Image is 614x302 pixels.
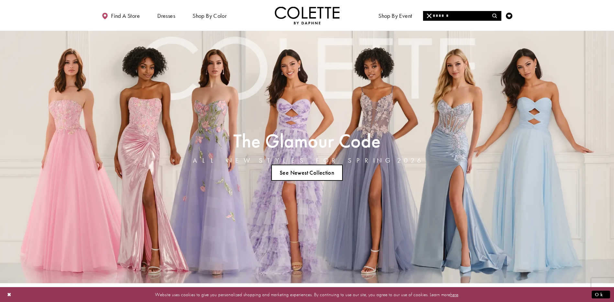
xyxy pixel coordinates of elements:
[488,11,501,21] button: Submit Search
[275,6,340,24] a: Visit Home Page
[193,132,421,150] h2: The Glamour Code
[423,11,501,21] div: Search form
[378,13,412,19] span: Shop By Event
[271,165,343,181] a: See Newest Collection The Glamour Code ALL NEW STYLES FOR SPRING 2026
[193,157,421,164] h4: ALL NEW STYLES FOR SPRING 2026
[423,11,501,21] input: Search
[4,289,15,300] button: Close Dialog
[156,6,177,24] span: Dresses
[377,6,414,24] span: Shop By Event
[191,6,228,24] span: Shop by color
[47,290,567,299] p: Website uses cookies to give you personalized shopping and marketing experiences. By continuing t...
[504,6,514,24] a: Check Wishlist
[450,291,458,297] a: here
[592,290,610,298] button: Submit Dialog
[100,6,141,24] a: Find a store
[428,6,476,24] a: Meet the designer
[111,13,140,19] span: Find a store
[275,6,340,24] img: Colette by Daphne
[191,162,423,183] ul: Slider Links
[157,13,175,19] span: Dresses
[490,6,500,24] a: Toggle search
[193,13,227,19] span: Shop by color
[423,11,436,21] button: Close Search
